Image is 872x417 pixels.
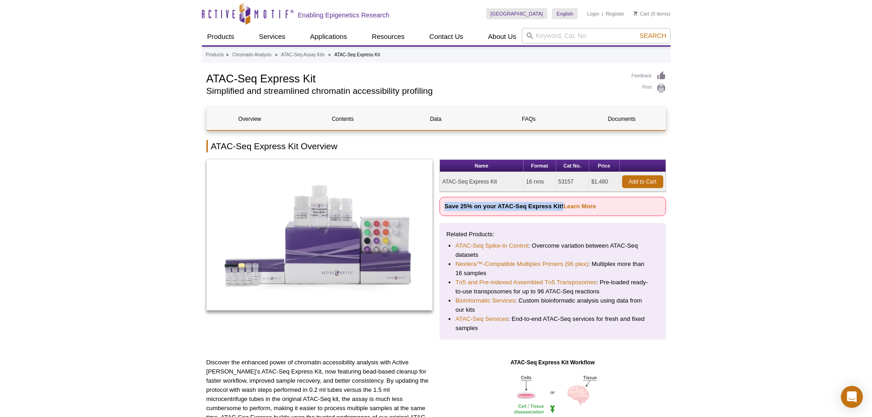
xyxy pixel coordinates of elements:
strong: Save 25% on your ATAC-Seq Express Kit! [444,203,596,210]
a: Cart [634,11,650,17]
a: Data [393,108,479,130]
a: Applications [304,28,352,45]
a: Products [206,51,224,59]
span: Search [639,32,666,39]
li: » [275,52,278,57]
li: » [328,52,331,57]
h2: ATAC-Seq Express Kit Overview [206,140,666,152]
h2: Simplified and streamlined chromatin accessibility profiling [206,87,623,95]
td: 53157 [556,172,589,192]
a: ATAC-Seq Spike-In Control [455,241,528,250]
li: ATAC-Seq Express Kit [334,52,380,57]
a: Contents [300,108,386,130]
a: [GEOGRAPHIC_DATA] [486,8,548,19]
p: Related Products: [446,230,659,239]
img: ATAC-Seq Express Kit [206,159,433,310]
th: Format [524,160,556,172]
img: Your Cart [634,11,638,16]
a: Add to Cart [622,175,663,188]
a: ATAC-Seq Assay Kits [281,51,325,59]
li: : Custom bioinformatic analysis using data from our kits [455,296,650,314]
th: Price [589,160,620,172]
a: Feedback [632,71,666,81]
a: Print [632,83,666,93]
a: Register [606,11,624,17]
a: Learn More [563,203,596,210]
strong: ATAC-Seq Express Kit Workflow [510,359,595,366]
li: : Multiplex more than 16 samples [455,260,650,278]
a: Login [587,11,599,17]
td: ATAC-Seq Express Kit [440,172,524,192]
th: Cat No. [556,160,589,172]
td: 16 rxns [524,172,556,192]
h2: Enabling Epigenetics Research [298,11,390,19]
a: Documents [579,108,665,130]
li: : Pre-loaded ready-to-use transposomes for up to 96 ATAC-Seq reactions [455,278,650,296]
a: Nextera™-Compatible Multiplex Primers (96 plex) [455,260,588,269]
li: : End-to-end ATAC-Seq services for fresh and fixed samples [455,314,650,333]
td: $1,480 [589,172,620,192]
a: Contact Us [424,28,469,45]
li: : Overcome variation between ATAC-Seq datasets [455,241,650,260]
a: Overview [207,108,293,130]
a: Services [254,28,291,45]
input: Keyword, Cat. No. [522,28,671,43]
a: Resources [366,28,410,45]
a: Chromatin Analysis [232,51,271,59]
li: (0 items) [634,8,671,19]
th: Name [440,160,524,172]
h1: ATAC-Seq Express Kit [206,71,623,85]
li: » [226,52,229,57]
a: Products [202,28,240,45]
a: ATAC-Seq Services [455,314,508,324]
a: English [552,8,578,19]
a: Tn5 and Pre-indexed Assembled Tn5 Transposomes [455,278,596,287]
div: Open Intercom Messenger [841,386,863,408]
a: FAQs [486,108,572,130]
button: Search [637,32,669,40]
a: About Us [482,28,522,45]
a: Bioinformatic Services [455,296,515,305]
li: | [602,8,603,19]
